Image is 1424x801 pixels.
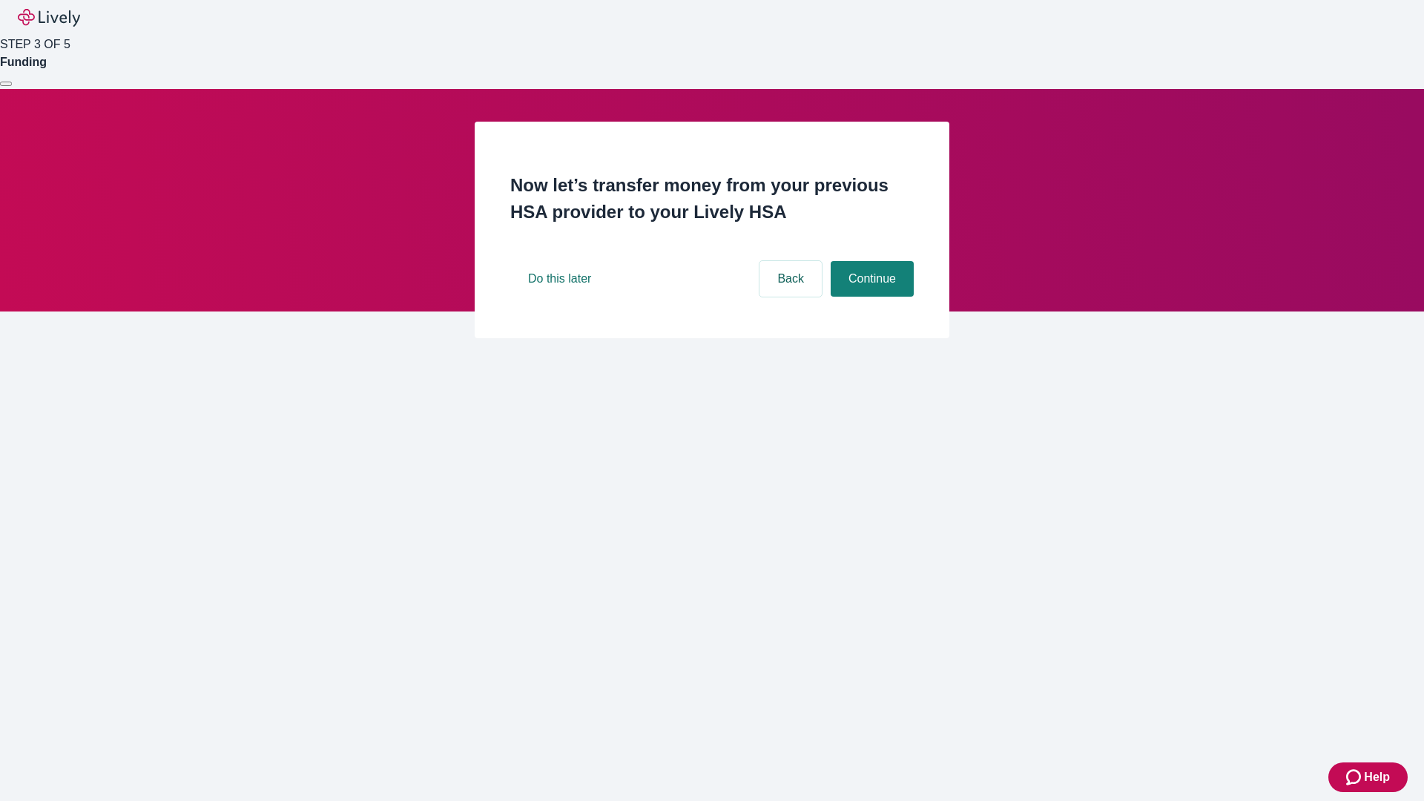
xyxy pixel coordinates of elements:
[1364,768,1390,786] span: Help
[510,172,914,225] h2: Now let’s transfer money from your previous HSA provider to your Lively HSA
[510,261,609,297] button: Do this later
[831,261,914,297] button: Continue
[1328,762,1408,792] button: Zendesk support iconHelp
[1346,768,1364,786] svg: Zendesk support icon
[18,9,80,27] img: Lively
[759,261,822,297] button: Back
